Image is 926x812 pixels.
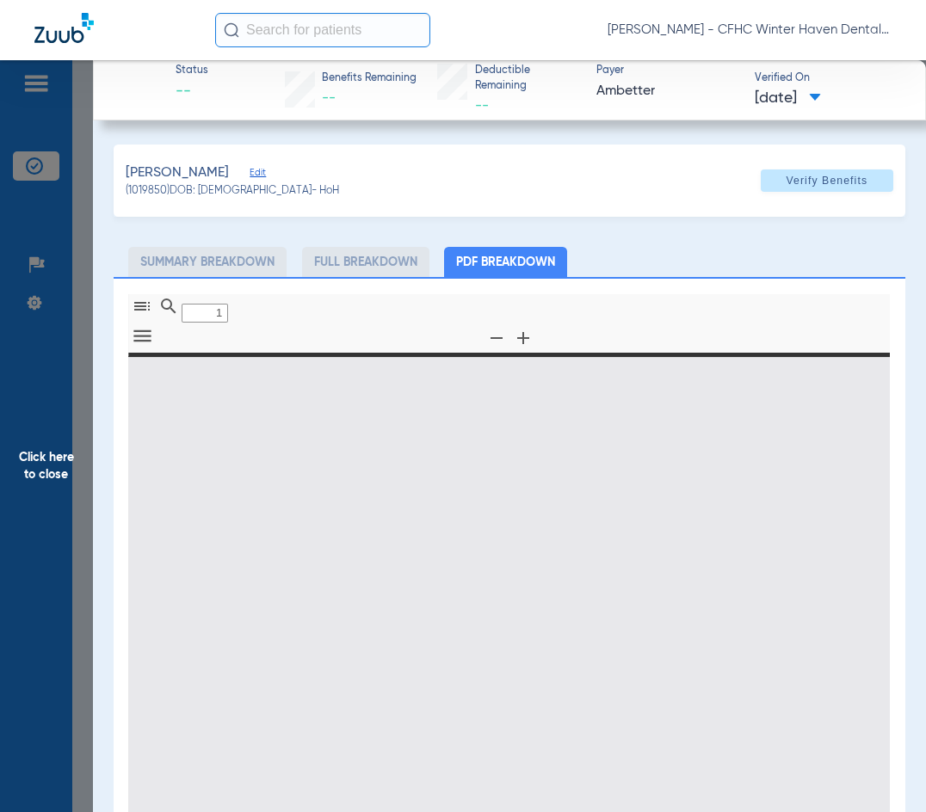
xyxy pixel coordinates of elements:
[126,163,229,184] span: [PERSON_NAME]
[154,294,183,319] button: Find in Document
[475,64,581,94] span: Deductible Remaining
[128,306,155,319] pdf-shy-button: Toggle Sidebar
[755,88,821,109] span: [DATE]
[155,306,182,319] pdf-shy-button: Find in Document
[127,294,157,319] button: Toggle Sidebar
[475,99,489,113] span: --
[483,338,509,351] pdf-shy-button: Zoom Out
[444,247,567,277] li: PDF Breakdown
[126,184,339,200] span: (1019850) DOB: [DEMOGRAPHIC_DATA] - HoH
[786,174,867,188] span: Verify Benefits
[322,71,417,87] span: Benefits Remaining
[182,304,228,323] input: Page
[482,326,511,351] button: Zoom Out
[131,324,154,348] svg: Tools
[322,91,336,105] span: --
[596,81,740,102] span: Ambetter
[608,22,892,39] span: [PERSON_NAME] - CFHC Winter Haven Dental
[215,13,430,47] input: Search for patients
[176,64,208,79] span: Status
[34,13,94,43] img: Zuub Logo
[840,729,926,812] iframe: Chat Widget
[302,247,429,277] li: Full Breakdown
[250,167,265,183] span: Edit
[509,326,538,351] button: Zoom In
[596,64,740,79] span: Payer
[127,326,157,349] button: Tools
[176,81,208,102] span: --
[755,71,898,87] span: Verified On
[761,169,893,192] button: Verify Benefits
[224,22,239,38] img: Search Icon
[128,247,287,277] li: Summary Breakdown
[509,338,536,351] pdf-shy-button: Zoom In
